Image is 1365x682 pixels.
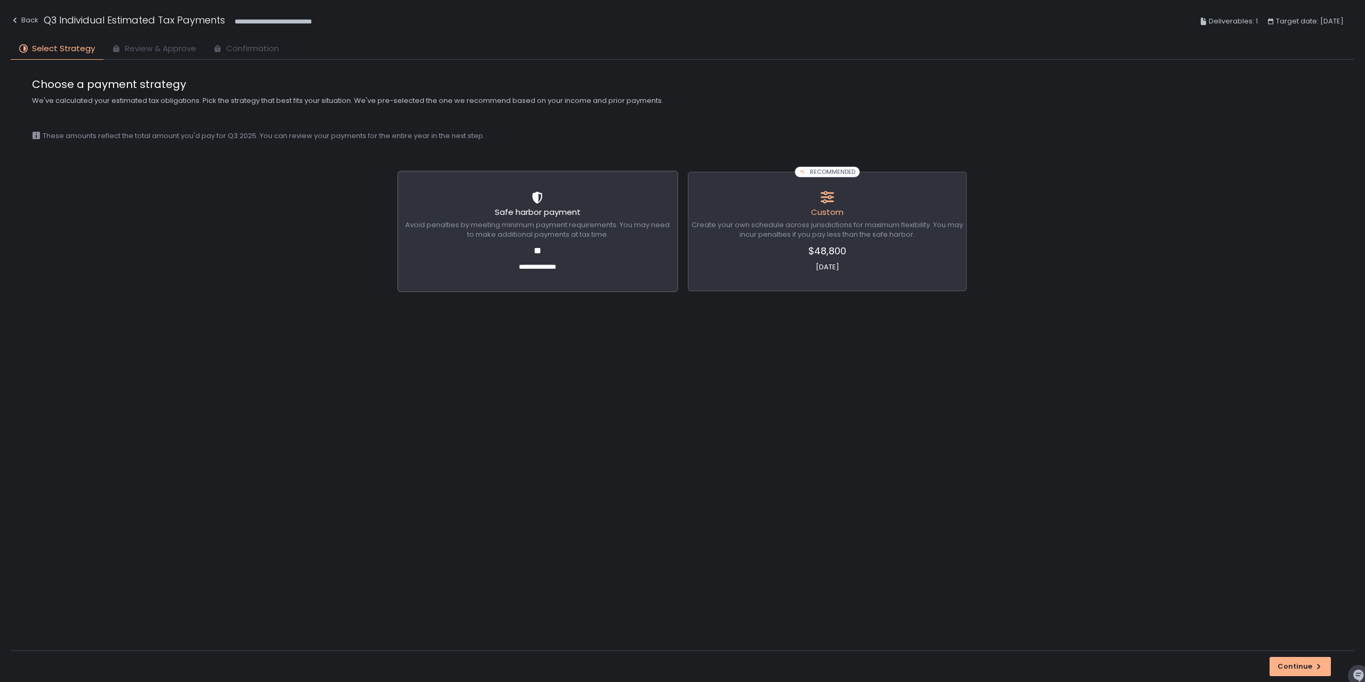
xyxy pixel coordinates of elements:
[226,43,279,55] span: Confirmation
[11,13,38,30] button: Back
[32,43,95,55] span: Select Strategy
[692,244,963,258] span: $48,800
[692,262,963,272] span: [DATE]
[1270,657,1331,676] button: Continue
[495,206,581,218] span: Safe harbor payment
[692,220,963,239] span: Create your own schedule across jurisdictions for maximum flexibility. You may incur penalties if...
[125,43,196,55] span: Review & Approve
[32,96,1333,106] span: We've calculated your estimated tax obligations. Pick the strategy that best fits your situation....
[811,206,844,218] span: Custom
[1209,15,1258,28] span: Deliverables: 1
[11,14,38,27] div: Back
[810,168,855,176] span: RECOMMENDED
[43,131,485,141] span: These amounts reflect the total amount you'd pay for Q3 2025. You can review your payments for th...
[402,220,673,239] span: Avoid penalties by meeting minimum payment requirements. You may need to make additional payments...
[44,13,225,27] h1: Q3 Individual Estimated Tax Payments
[1278,662,1323,671] div: Continue
[32,77,1333,92] span: Choose a payment strategy
[1276,15,1344,28] span: Target date: [DATE]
